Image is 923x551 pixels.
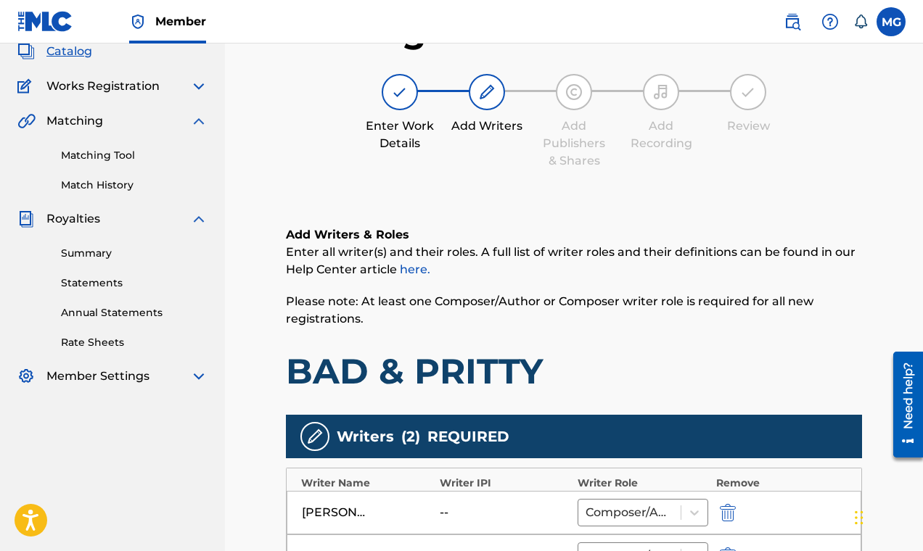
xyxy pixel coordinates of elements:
a: Match History [61,178,208,193]
img: 12a2ab48e56ec057fbd8.svg [720,504,736,521]
iframe: Chat Widget [850,481,923,551]
img: expand [190,78,208,95]
img: Member Settings [17,368,35,385]
div: Writer Name [301,476,432,491]
img: step indicator icon for Add Publishers & Shares [565,83,583,101]
img: help [821,13,839,30]
span: Writers [337,426,394,447]
span: ( 2 ) [401,426,420,447]
img: Catalog [17,43,35,60]
div: Help [816,7,845,36]
img: MLC Logo [17,11,73,32]
div: User Menu [877,7,906,36]
img: expand [190,368,208,385]
img: search [784,13,801,30]
a: Rate Sheets [61,335,208,350]
img: Matching [17,112,36,130]
div: Drag [855,496,863,539]
a: Statements [61,275,208,291]
a: CatalogCatalog [17,43,92,60]
div: Writer IPI [440,476,571,491]
img: step indicator icon for Enter Work Details [391,83,409,101]
img: step indicator icon for Add Writers [478,83,496,101]
div: Add Publishers & Shares [538,117,610,170]
iframe: Resource Center [882,345,923,465]
h1: BAD & PRITTY [286,349,862,393]
h6: Add Writers & Roles [286,226,862,244]
img: Top Rightsholder [129,13,147,30]
span: Works Registration [46,78,160,95]
span: Please note: At least one Composer/Author or Composer writer role is required for all new registr... [286,294,813,326]
img: step indicator icon for Review [739,83,757,101]
span: Matching [46,112,103,130]
span: REQUIRED [427,426,509,447]
a: Summary [61,246,208,261]
img: Royalties [17,210,35,228]
img: expand [190,210,208,228]
img: step indicator icon for Add Recording [652,83,670,101]
a: Annual Statements [61,305,208,320]
div: Add Recording [625,117,697,152]
div: Enter Work Details [364,117,436,152]
a: Matching Tool [61,148,208,163]
div: Writer Role [578,476,709,491]
div: Notifications [853,14,868,29]
span: Enter all writer(s) and their roles. A full list of writer roles and their definitions can be fou... [286,245,856,276]
span: Member Settings [46,368,149,385]
div: Review [712,117,784,135]
span: Royalties [46,210,100,228]
a: Public Search [778,7,807,36]
img: expand [190,112,208,130]
span: Member [155,13,206,30]
img: Works Registration [17,78,36,95]
div: Add Writers [451,117,523,135]
a: here. [400,262,430,276]
img: writers [306,428,324,445]
div: Remove [716,476,848,491]
span: Catalog [46,43,92,60]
